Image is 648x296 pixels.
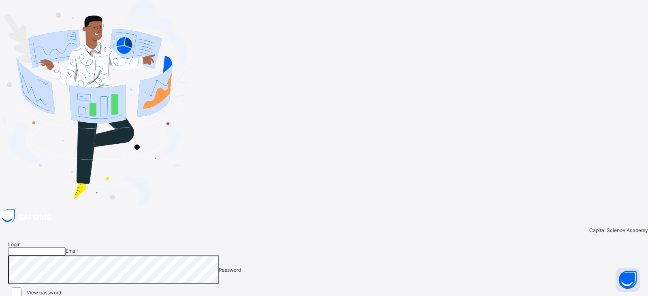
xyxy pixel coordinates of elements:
[616,268,640,292] button: Open asap
[219,267,241,273] span: Password
[27,290,61,296] label: View password
[66,248,78,254] span: Email
[8,241,21,247] span: Login
[589,227,648,233] span: Capital Science Academy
